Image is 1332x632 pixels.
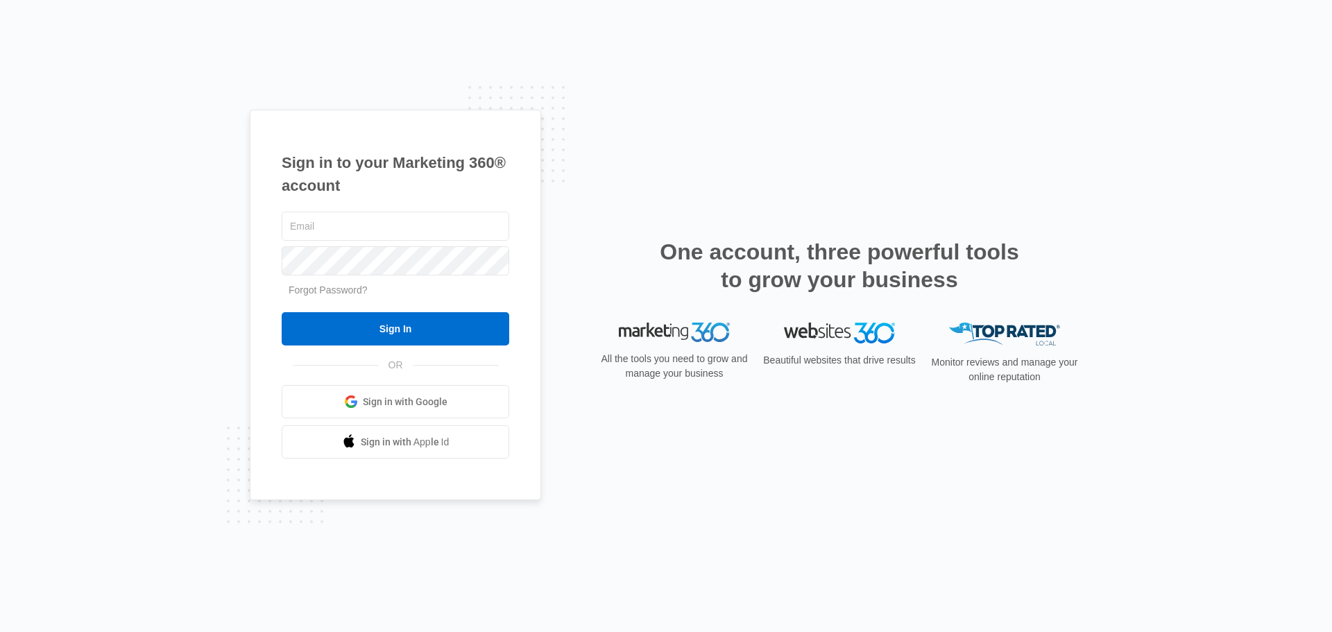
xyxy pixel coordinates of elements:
[656,238,1023,293] h2: One account, three powerful tools to grow your business
[762,353,917,368] p: Beautiful websites that drive results
[379,358,413,373] span: OR
[282,212,509,241] input: Email
[784,323,895,343] img: Websites 360
[927,355,1082,384] p: Monitor reviews and manage your online reputation
[361,435,450,450] span: Sign in with Apple Id
[363,395,447,409] span: Sign in with Google
[949,323,1060,345] img: Top Rated Local
[289,284,368,296] a: Forgot Password?
[597,352,752,381] p: All the tools you need to grow and manage your business
[282,312,509,345] input: Sign In
[619,323,730,342] img: Marketing 360
[282,151,509,197] h1: Sign in to your Marketing 360® account
[282,425,509,459] a: Sign in with Apple Id
[282,385,509,418] a: Sign in with Google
